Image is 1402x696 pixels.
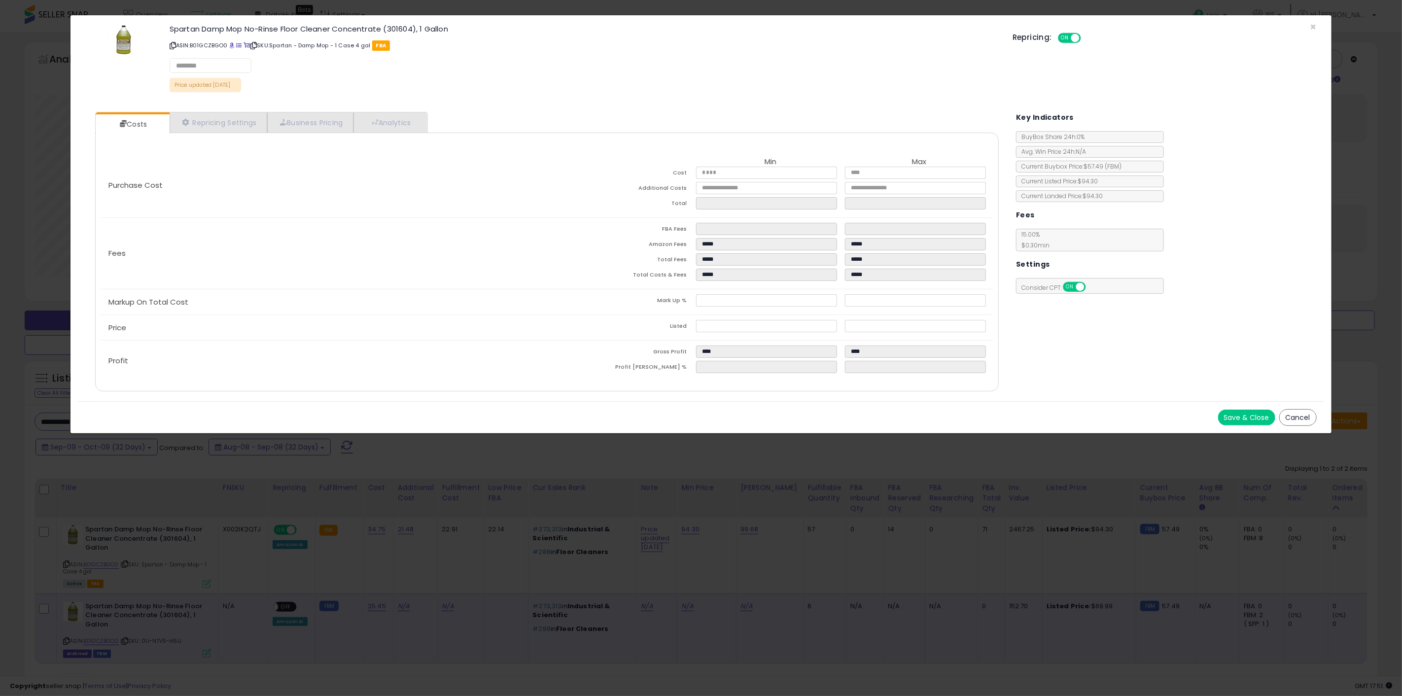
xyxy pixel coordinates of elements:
td: Total Fees [547,253,696,269]
span: ON [1064,283,1077,291]
td: Listed [547,320,696,335]
a: Business Pricing [267,112,353,133]
td: Additional Costs [547,182,696,197]
th: Max [845,158,994,167]
td: Gross Profit [547,346,696,361]
td: Profit [PERSON_NAME] % [547,361,696,376]
p: Fees [101,249,547,257]
a: Your listing only [244,41,249,49]
a: BuyBox page [229,41,235,49]
span: × [1310,20,1317,34]
span: Avg. Win Price 24h: N/A [1016,147,1086,156]
span: Consider CPT: [1016,283,1099,292]
a: Costs [96,114,169,134]
td: Amazon Fees [547,238,696,253]
p: Price [101,324,547,332]
h5: Fees [1016,209,1035,221]
th: Min [696,158,845,167]
span: Current Listed Price: $94.30 [1016,177,1098,185]
td: Total Costs & Fees [547,269,696,284]
span: $57.49 [1084,162,1122,171]
h5: Key Indicators [1016,111,1074,124]
h5: Settings [1016,258,1050,271]
button: Save & Close [1218,410,1275,425]
img: 41+MpKXudBL._SL60_.jpg [109,25,139,55]
p: Profit [101,357,547,365]
a: Analytics [353,112,426,133]
span: OFF [1079,34,1095,42]
td: Mark Up % [547,294,696,310]
td: Cost [547,167,696,182]
span: Current Buybox Price: [1016,162,1122,171]
td: Total [547,197,696,212]
p: Price updated [DATE] [170,78,241,92]
span: BuyBox Share 24h: 0% [1016,133,1085,141]
p: ASIN: B01GCZBGO0 | SKU: Spartan - Damp Mop - 1 Case 4 gal [170,37,998,53]
button: Cancel [1279,409,1317,426]
span: OFF [1085,283,1100,291]
h5: Repricing: [1013,34,1052,41]
h3: Spartan Damp Mop No-Rinse Floor Cleaner Concentrate (301604), 1 Gallon [170,25,998,33]
span: 15.00 % [1016,230,1050,249]
span: $0.30 min [1016,241,1050,249]
td: FBA Fees [547,223,696,238]
span: Current Landed Price: $94.30 [1016,192,1103,200]
span: ON [1059,34,1071,42]
a: All offer listings [236,41,242,49]
a: Repricing Settings [170,112,267,133]
p: Markup On Total Cost [101,298,547,306]
p: Purchase Cost [101,181,547,189]
span: FBA [372,40,390,51]
span: ( FBM ) [1105,162,1122,171]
